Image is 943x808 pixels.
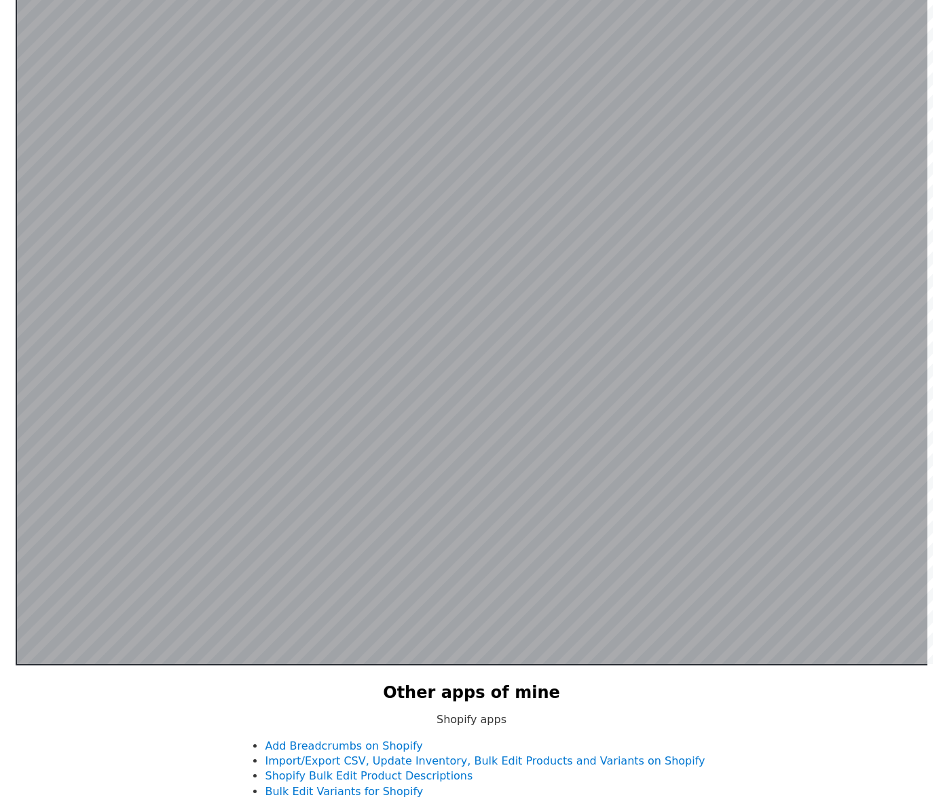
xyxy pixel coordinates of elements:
[265,785,423,798] a: Bulk Edit Variants for Shopify
[265,769,473,782] a: Shopify Bulk Edit Product Descriptions
[265,754,705,767] a: Import/Export CSV, Update Inventory, Bulk Edit Products and Variants on Shopify
[383,682,560,705] h2: Other apps of mine
[265,739,422,752] a: Add Breadcrumbs on Shopify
